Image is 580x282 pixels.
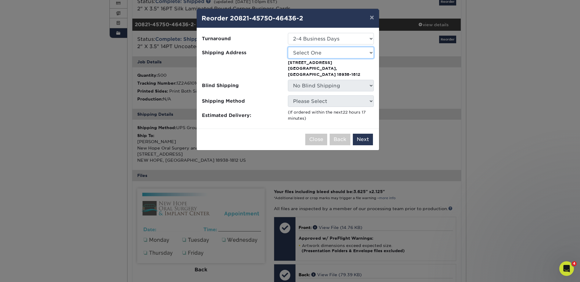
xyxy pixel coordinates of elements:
[288,110,366,120] span: 22 hours 17 minutes
[202,35,283,42] span: Turnaround
[202,14,374,23] h4: Reorder 20821-45750-46436-2
[288,60,374,77] p: [STREET_ADDRESS] [GEOGRAPHIC_DATA], [GEOGRAPHIC_DATA] 18938-1812
[353,134,373,145] button: Next
[572,261,577,266] span: 4
[559,261,574,276] iframe: Intercom live chat
[288,109,374,121] div: (If ordered within the next )
[202,98,283,105] span: Shipping Method
[202,82,283,89] span: Blind Shipping
[202,112,283,119] span: Estimated Delivery:
[365,9,379,26] button: ×
[305,134,327,145] button: Close
[202,49,283,56] span: Shipping Address
[330,134,350,145] button: Back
